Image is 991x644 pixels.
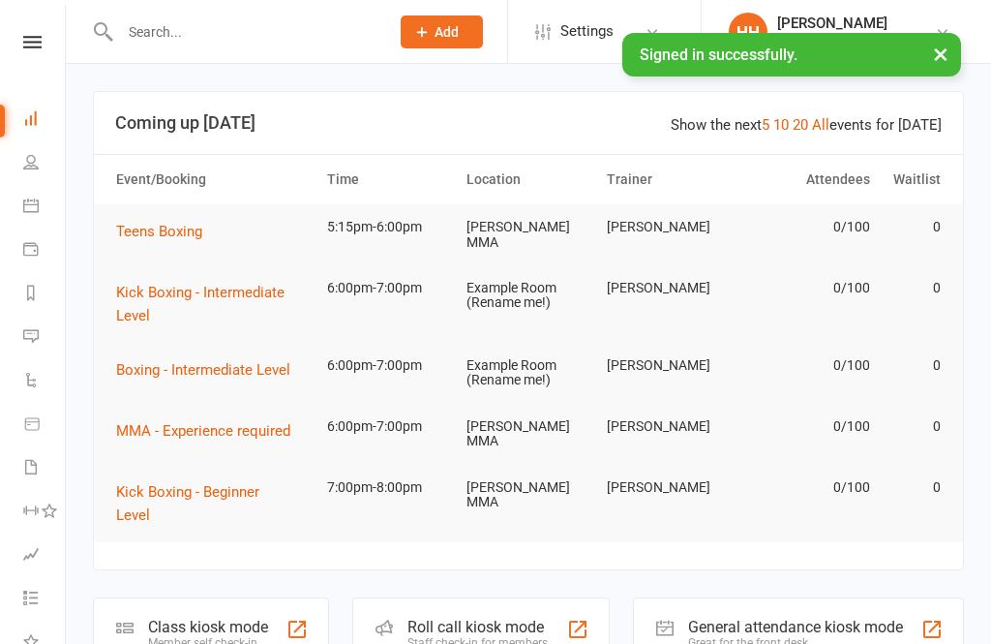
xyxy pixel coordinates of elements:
[318,155,459,204] th: Time
[116,281,310,327] button: Kick Boxing - Intermediate Level
[458,465,598,526] td: [PERSON_NAME] MMA
[401,15,483,48] button: Add
[23,535,67,578] a: Assessments
[598,404,738,449] td: [PERSON_NAME]
[116,220,216,243] button: Teens Boxing
[762,116,769,134] a: 5
[458,265,598,326] td: Example Room (Rename me!)
[793,116,808,134] a: 20
[407,618,548,636] div: Roll call kiosk mode
[598,465,738,510] td: [PERSON_NAME]
[107,155,318,204] th: Event/Booking
[116,361,290,379] span: Boxing - Intermediate Level
[116,419,304,443] button: MMA - Experience required
[729,13,767,51] div: HH
[115,113,942,133] h3: Coming up [DATE]
[318,265,459,311] td: 6:00pm-7:00pm
[777,15,916,32] div: [PERSON_NAME]
[458,343,598,404] td: Example Room (Rename me!)
[458,204,598,265] td: [PERSON_NAME] MMA
[598,265,738,311] td: [PERSON_NAME]
[598,343,738,388] td: [PERSON_NAME]
[688,618,903,636] div: General attendance kiosk mode
[671,113,942,137] div: Show the next events for [DATE]
[879,265,948,311] td: 0
[738,465,879,510] td: 0/100
[318,465,459,510] td: 7:00pm-8:00pm
[148,618,268,636] div: Class kiosk mode
[23,186,67,230] a: Calendar
[598,155,738,204] th: Trainer
[738,204,879,250] td: 0/100
[435,24,459,40] span: Add
[23,142,67,186] a: People
[116,483,259,524] span: Kick Boxing - Beginner Level
[318,404,459,449] td: 6:00pm-7:00pm
[777,32,916,49] div: [PERSON_NAME] MMA
[23,273,67,317] a: Reports
[23,99,67,142] a: Dashboard
[879,404,948,449] td: 0
[879,155,948,204] th: Waitlist
[116,223,202,240] span: Teens Boxing
[116,358,304,382] button: Boxing - Intermediate Level
[738,155,879,204] th: Attendees
[598,204,738,250] td: [PERSON_NAME]
[23,404,67,447] a: Product Sales
[812,116,829,134] a: All
[116,422,290,440] span: MMA - Experience required
[116,284,285,324] span: Kick Boxing - Intermediate Level
[458,155,598,204] th: Location
[738,404,879,449] td: 0/100
[114,18,375,46] input: Search...
[879,204,948,250] td: 0
[318,204,459,250] td: 5:15pm-6:00pm
[458,404,598,465] td: [PERSON_NAME] MMA
[738,343,879,388] td: 0/100
[318,343,459,388] td: 6:00pm-7:00pm
[116,480,310,527] button: Kick Boxing - Beginner Level
[879,343,948,388] td: 0
[23,230,67,273] a: Payments
[923,33,958,75] button: ×
[560,10,614,53] span: Settings
[773,116,789,134] a: 10
[738,265,879,311] td: 0/100
[879,465,948,510] td: 0
[640,46,797,64] span: Signed in successfully.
